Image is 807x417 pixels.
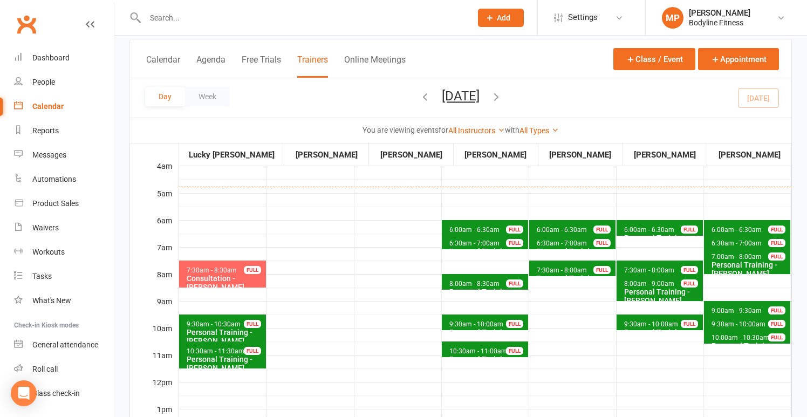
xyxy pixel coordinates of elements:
div: Automations [32,175,76,183]
button: Agenda [196,54,225,78]
div: FULL [593,239,611,247]
div: FULL [506,320,523,328]
a: Roll call [14,357,114,381]
a: People [14,70,114,94]
div: FULL [593,225,611,234]
a: Tasks [14,264,114,289]
div: Class check-in [32,389,80,398]
div: Personal Training - [PERSON_NAME] [186,355,264,372]
div: 8am [130,269,179,296]
a: Messages [14,143,114,167]
button: Online Meetings [344,54,406,78]
div: Bodyline Fitness [689,18,750,28]
div: FULL [244,347,261,355]
a: All Instructors [448,126,505,135]
input: Search... [142,10,464,25]
div: 11am [130,350,179,377]
div: Personal Training - [PERSON_NAME] [536,247,613,264]
div: 7am [130,242,179,269]
div: [PERSON_NAME] [370,148,453,161]
div: Personal Training - [PERSON_NAME] [PERSON_NAME] [449,355,526,381]
div: FULL [244,266,261,274]
div: [PERSON_NAME] [689,8,750,18]
a: General attendance kiosk mode [14,333,114,357]
div: 9am [130,296,179,323]
span: 7:30am - 8:30am [186,266,237,274]
div: [PERSON_NAME] [623,148,706,161]
div: [PERSON_NAME] [539,148,622,161]
div: FULL [506,347,523,355]
div: Reports [32,126,59,135]
span: 9:30am - 10:00am [711,320,766,328]
span: 6:30am - 7:00am [449,240,500,247]
span: 9:30am - 10:00am [449,320,504,328]
div: What's New [32,296,71,305]
span: 6:00am - 6:30am [624,226,675,234]
div: Personal Training - [PERSON_NAME] [624,288,701,305]
a: All Types [519,126,559,135]
span: Settings [568,5,598,30]
div: MP [662,7,683,29]
div: Tasks [32,272,52,281]
div: Personal Training - [PERSON_NAME] [536,274,613,291]
div: Personal Training - [PERSON_NAME] [711,261,788,278]
div: 4am [130,160,179,187]
div: Personal Training - [PERSON_NAME] [711,341,788,359]
span: 8:00am - 9:00am [624,280,675,288]
strong: You are viewing events [363,126,439,134]
div: Open Intercom Messenger [11,380,37,406]
div: [PERSON_NAME] [454,148,537,161]
a: What's New [14,289,114,313]
span: 10:30am - 11:00am [449,347,508,355]
div: Personal Training - [PERSON_NAME] [624,234,701,251]
span: 6:30am - 7:00am [536,240,587,247]
div: FULL [681,279,698,288]
div: Personal Training - [PERSON_NAME] [624,328,701,345]
a: Calendar [14,94,114,119]
button: Week [185,87,230,106]
span: 6:00am - 6:30am [711,226,762,234]
div: Product Sales [32,199,79,208]
span: 6:00am - 6:30am [536,226,587,234]
div: Personal Training - [PERSON_NAME] [449,328,526,345]
div: FULL [768,306,785,315]
button: Class / Event [613,48,695,70]
div: [PERSON_NAME] [285,148,368,161]
div: Messages [32,151,66,159]
div: FULL [768,252,785,261]
span: 10:00am - 10:30am [711,334,770,341]
button: Trainers [297,54,328,78]
span: 8:00am - 8:30am [449,280,500,288]
span: Add [497,13,510,22]
div: Dashboard [32,53,70,62]
div: Personal Training - [PERSON_NAME] [449,247,526,264]
a: Clubworx [13,11,40,38]
a: Automations [14,167,114,192]
button: Appointment [698,48,779,70]
a: Class kiosk mode [14,381,114,406]
button: Day [145,87,185,106]
span: 9:00am - 9:30am [711,307,762,315]
span: 7:00am - 8:00am [711,253,762,261]
button: [DATE] [442,88,480,104]
span: 7:30am - 8:00am [536,266,587,274]
div: [PERSON_NAME] [708,148,791,161]
span: 7:30am - 8:00am [624,266,675,274]
span: 6:00am - 6:30am [449,226,500,234]
strong: for [439,126,448,134]
div: FULL [768,239,785,247]
div: 10am [130,323,179,350]
span: 6:30am - 7:00am [711,240,762,247]
a: Workouts [14,240,114,264]
div: Workouts [32,248,65,256]
div: People [32,78,55,86]
div: 12pm [130,377,179,404]
div: Personal Training - [PERSON_NAME] [449,288,526,305]
div: Roll call [32,365,58,373]
div: Personal Training - [PERSON_NAME] [186,328,264,345]
span: 10:30am - 11:30am [186,347,245,355]
div: FULL [506,225,523,234]
span: 9:30am - 10:00am [624,320,679,328]
button: Calendar [146,54,180,78]
div: FULL [593,266,611,274]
